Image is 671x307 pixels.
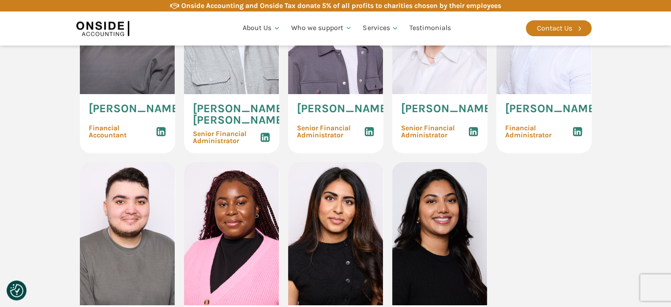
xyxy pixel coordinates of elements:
[537,23,572,34] div: Contact Us
[404,13,456,43] a: Testimonials
[297,103,390,114] span: [PERSON_NAME]
[286,13,358,43] a: Who we support
[237,13,286,43] a: About Us
[357,13,404,43] a: Services
[297,125,364,139] span: Senior Financial Administrator
[505,103,599,114] span: [PERSON_NAME]
[193,103,286,126] span: [PERSON_NAME] [PERSON_NAME]
[10,284,23,297] img: Revisit consent button
[76,18,129,38] img: Onside Accounting
[89,125,156,139] span: Financial Accountant
[193,130,260,144] span: Senior Financial Administrator
[10,284,23,297] button: Consent Preferences
[505,125,572,139] span: Financial Administrator
[526,20,592,36] a: Contact Us
[89,103,182,114] span: [PERSON_NAME]
[401,125,468,139] span: Senior Financial Administrator
[401,103,495,114] span: [PERSON_NAME]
